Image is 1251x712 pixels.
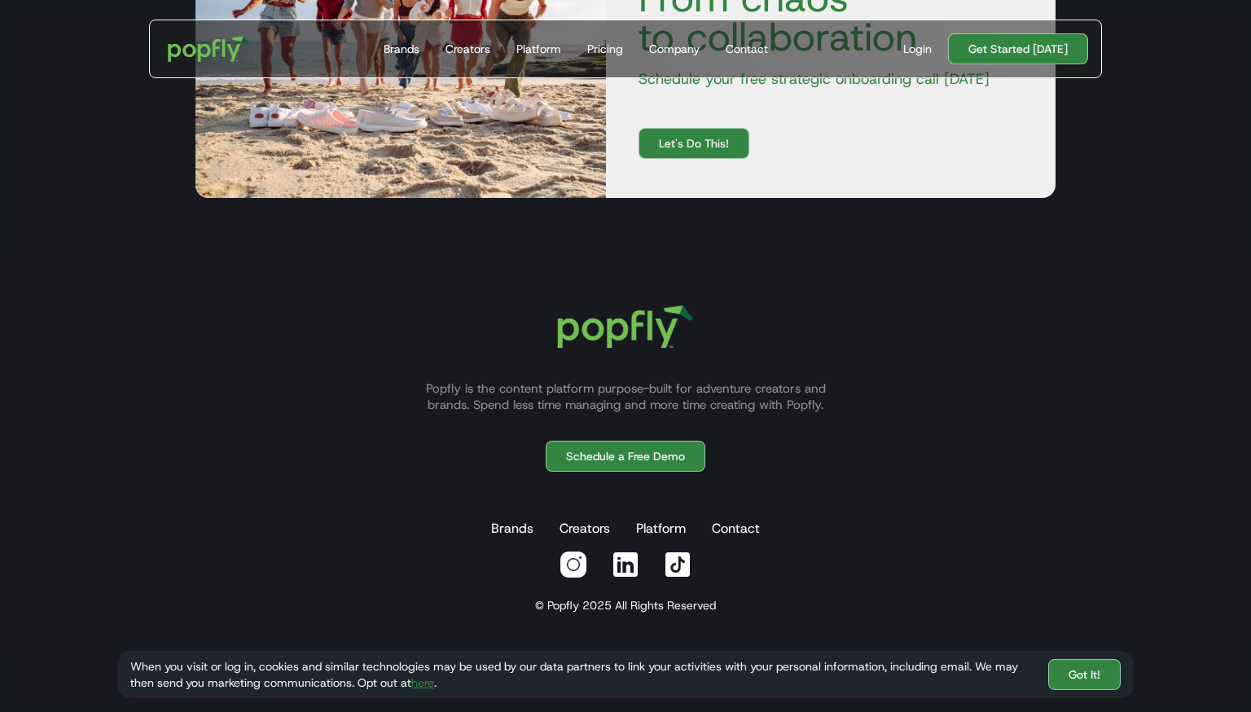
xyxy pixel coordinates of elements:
a: here [411,675,434,690]
div: Creators [446,41,490,57]
a: Creators [556,512,613,545]
a: Brands [377,20,426,77]
div: Login [903,41,932,57]
a: Brands [488,512,537,545]
p: Popfly is the content platform purpose-built for adventure creators and brands. Spend less time m... [406,380,845,413]
a: Platform [510,20,568,77]
a: Contact [709,512,763,545]
a: Platform [633,512,689,545]
a: home [156,24,261,73]
div: © Popfly 2025 All Rights Reserved [535,597,716,613]
div: When you visit or log in, cookies and similar technologies may be used by our data partners to li... [130,658,1035,691]
a: Get Started [DATE] [948,33,1088,64]
div: Contact [726,41,768,57]
p: Schedule your free strategic onboarding call [DATE] [625,69,1036,89]
a: Company [643,20,706,77]
div: Pricing [587,41,623,57]
a: Creators [439,20,497,77]
a: Let's Do This! [639,128,749,159]
a: Login [897,41,938,57]
div: Brands [384,41,419,57]
a: Got It! [1048,659,1121,690]
a: Schedule a Free Demo [546,441,705,472]
a: Contact [719,20,775,77]
div: Platform [516,41,561,57]
div: Company [649,41,700,57]
a: Pricing [581,20,630,77]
